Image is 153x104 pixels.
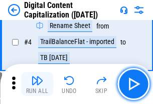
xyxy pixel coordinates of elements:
img: Undo [63,74,75,86]
img: Support [120,6,128,14]
span: # 4 [24,38,32,46]
div: Undo [62,88,77,94]
div: to [120,38,126,46]
div: TrailBalanceFlat - imported [38,36,116,48]
img: Back [8,4,20,16]
button: Skip [85,72,117,96]
img: Run All [31,74,43,86]
button: Run All [21,72,53,96]
div: from [96,22,109,30]
img: Settings menu [133,4,145,16]
div: Digital Content Capitalization ([DATE]) [24,0,116,19]
div: Skip [95,88,108,94]
img: Main button [125,76,141,92]
img: Skip [95,74,107,86]
div: Run All [26,88,49,94]
div: Rename Sheet [48,20,92,32]
div: TB [DATE] [38,52,70,64]
button: Undo [53,72,85,96]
